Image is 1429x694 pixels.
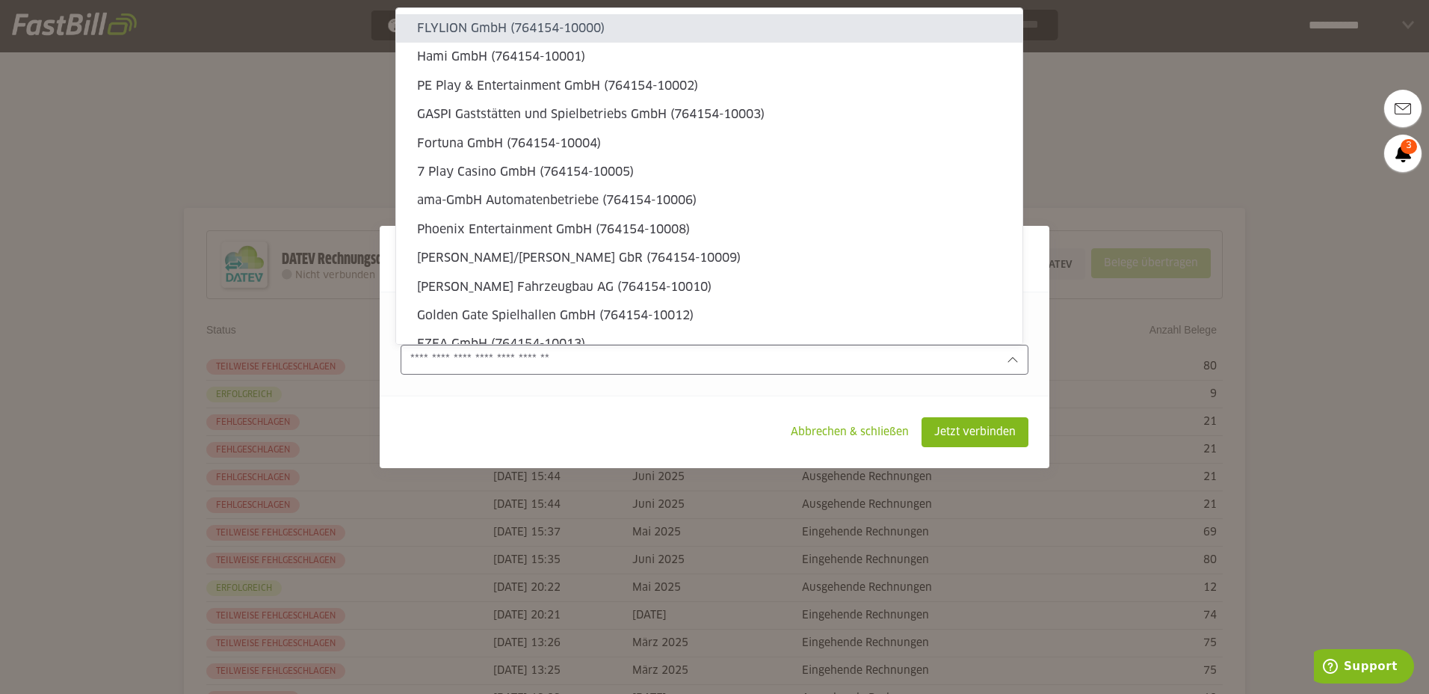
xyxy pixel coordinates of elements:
[396,158,1022,186] sl-option: 7 Play Casino GmbH (764154-10005)
[396,186,1022,215] sl-option: ama-GmbH Automatenbetriebe (764154-10006)
[1401,139,1417,154] span: 3
[396,215,1022,244] sl-option: Phoenix Entertainment GmbH (764154-10008)
[1314,649,1414,687] iframe: Öffnet ein Widget, in dem Sie weitere Informationen finden
[396,273,1022,301] sl-option: [PERSON_NAME] Fahrzeugbau AG (764154-10010)
[922,417,1028,447] sl-button: Jetzt verbinden
[1384,135,1422,172] a: 3
[778,417,922,447] sl-button: Abbrechen & schließen
[396,244,1022,272] sl-option: [PERSON_NAME]/[PERSON_NAME] GbR (764154-10009)
[396,129,1022,158] sl-option: Fortuna GmbH (764154-10004)
[396,72,1022,100] sl-option: PE Play & Entertainment GmbH (764154-10002)
[396,330,1022,358] sl-option: EZEA GmbH (764154-10013)
[396,100,1022,129] sl-option: GASPI Gaststätten und Spielbetriebs GmbH (764154-10003)
[396,301,1022,330] sl-option: Golden Gate Spielhallen GmbH (764154-10012)
[396,43,1022,71] sl-option: Hami GmbH (764154-10001)
[396,14,1022,43] sl-option: FLYLION GmbH (764154-10000)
